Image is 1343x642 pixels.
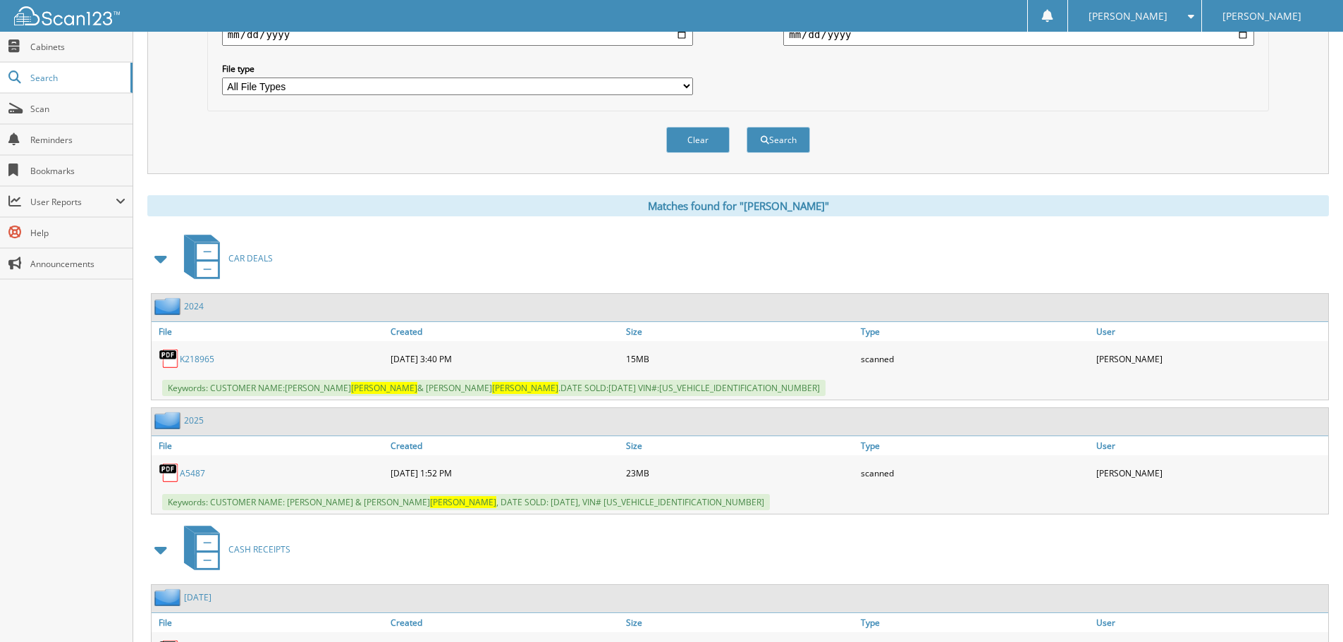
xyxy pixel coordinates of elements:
a: Created [387,322,623,341]
input: end [783,23,1254,46]
a: User [1093,613,1328,632]
a: [DATE] [184,591,211,603]
a: K218965 [180,353,214,365]
div: [PERSON_NAME] [1093,459,1328,487]
span: Keywords: CUSTOMER NAME: [PERSON_NAME] & [PERSON_NAME] , DATE SOLD: [DATE], VIN# [US_VEHICLE_IDEN... [162,494,770,510]
a: File [152,436,387,455]
img: scan123-logo-white.svg [14,6,120,25]
img: folder2.png [154,412,184,429]
div: [DATE] 1:52 PM [387,459,623,487]
a: Created [387,436,623,455]
a: File [152,322,387,341]
a: 2024 [184,300,204,312]
a: Type [857,613,1093,632]
a: CAR DEALS [176,230,273,286]
a: File [152,613,387,632]
a: User [1093,436,1328,455]
iframe: Chat Widget [1273,574,1343,642]
button: Search [747,127,810,153]
a: CASH RECEIPTS [176,521,290,577]
span: Bookmarks [30,165,125,177]
a: Size [623,322,858,341]
img: folder2.png [154,588,184,606]
a: Size [623,613,858,632]
span: [PERSON_NAME] [1222,12,1301,20]
span: CASH RECEIPTS [228,543,290,555]
div: scanned [857,459,1093,487]
a: A5487 [180,467,205,479]
div: 15MB [623,345,858,373]
input: start [222,23,693,46]
a: Type [857,322,1093,341]
span: Announcements [30,258,125,270]
span: Scan [30,103,125,115]
div: Matches found for "[PERSON_NAME]" [147,195,1329,216]
span: User Reports [30,196,116,208]
span: CAR DEALS [228,252,273,264]
img: folder2.png [154,297,184,315]
div: 23MB [623,459,858,487]
span: Help [30,227,125,239]
a: Type [857,436,1093,455]
img: PDF.png [159,462,180,483]
a: User [1093,322,1328,341]
span: Reminders [30,134,125,146]
img: PDF.png [159,348,180,369]
a: Created [387,613,623,632]
label: File type [222,63,693,75]
a: Size [623,436,858,455]
a: 2025 [184,414,204,426]
span: Keywords: CUSTOMER NAME:[PERSON_NAME] & [PERSON_NAME] .DATE SOLD:[DATE] VIN#:[US_VEHICLE_IDENTIFI... [162,380,826,396]
span: [PERSON_NAME] [351,382,417,394]
span: [PERSON_NAME] [492,382,558,394]
div: [PERSON_NAME] [1093,345,1328,373]
span: Cabinets [30,41,125,53]
span: [PERSON_NAME] [1088,12,1167,20]
span: Search [30,72,123,84]
button: Clear [666,127,730,153]
div: scanned [857,345,1093,373]
span: [PERSON_NAME] [430,496,496,508]
div: [DATE] 3:40 PM [387,345,623,373]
